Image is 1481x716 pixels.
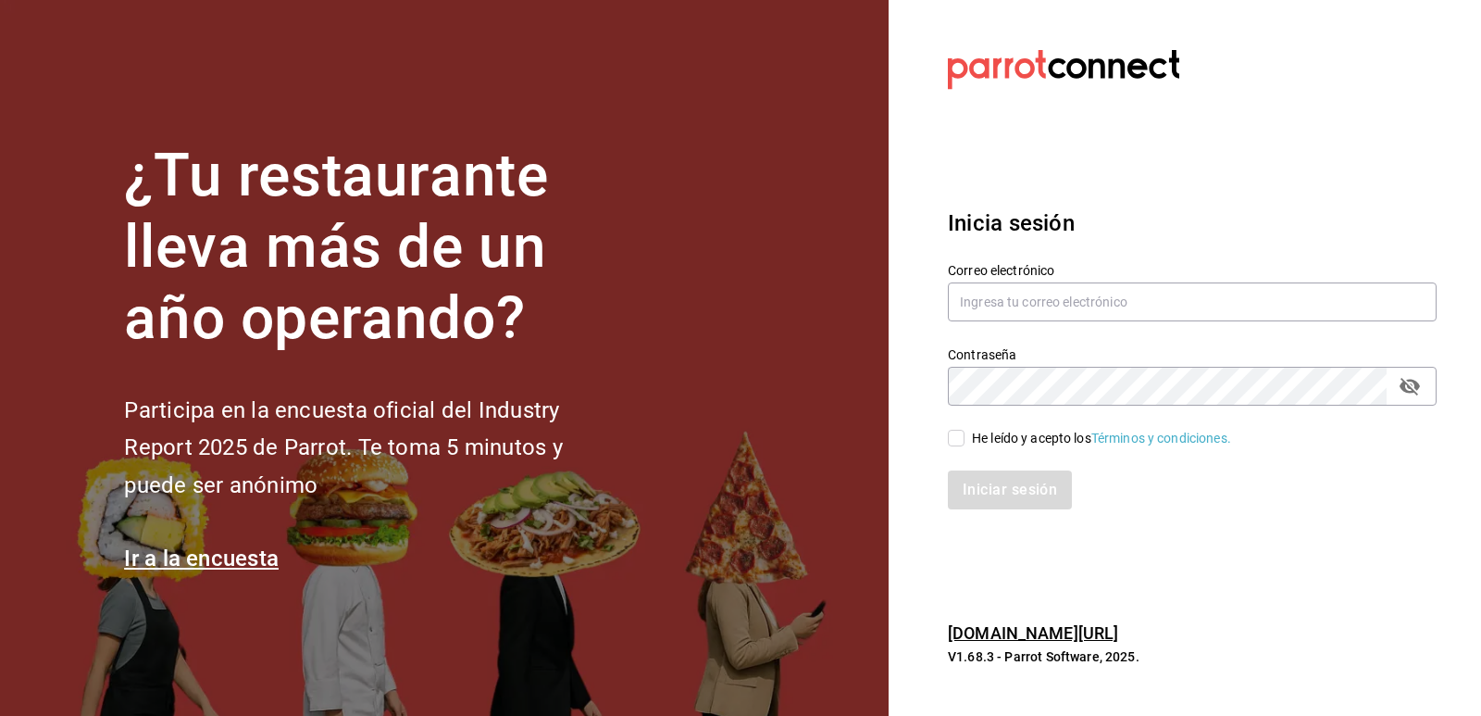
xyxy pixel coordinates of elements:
[124,141,624,354] h1: ¿Tu restaurante lleva más de un año operando?
[948,348,1437,361] label: Contraseña
[1091,431,1231,446] a: Términos y condiciones.
[948,647,1437,666] p: V1.68.3 - Parrot Software, 2025.
[948,623,1118,643] a: [DOMAIN_NAME][URL]
[948,207,1437,240] h3: Inicia sesión
[948,283,1437,321] input: Ingresa tu correo electrónico
[1394,371,1425,402] button: passwordField
[124,392,624,505] h2: Participa en la encuesta oficial del Industry Report 2025 de Parrot. Te toma 5 minutos y puede se...
[948,264,1437,277] label: Correo electrónico
[972,429,1231,448] div: He leído y acepto los
[124,546,279,572] a: Ir a la encuesta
